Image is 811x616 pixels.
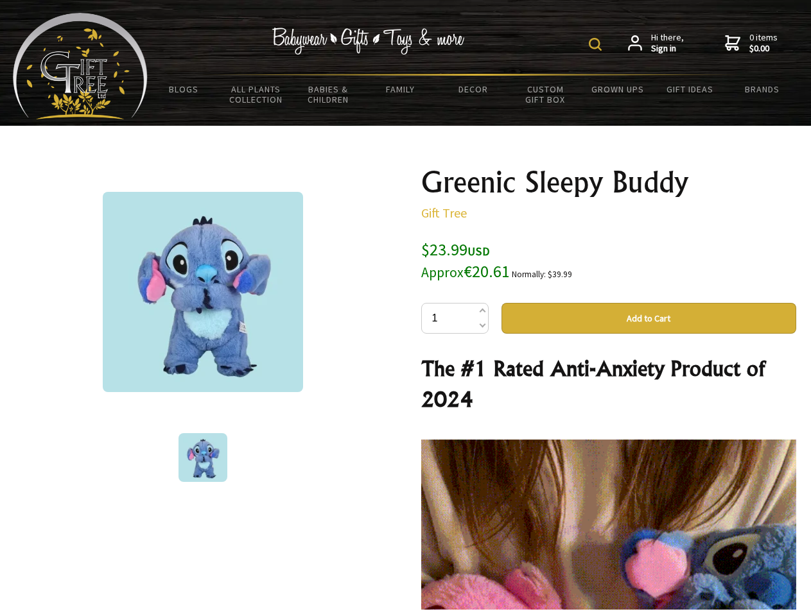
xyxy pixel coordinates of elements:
[272,28,465,55] img: Babywear - Gifts - Toys & more
[292,76,365,113] a: Babies & Children
[651,32,684,55] span: Hi there,
[725,32,778,55] a: 0 items$0.00
[726,76,799,103] a: Brands
[179,433,227,482] img: Greenic Sleepy Buddy
[512,269,572,280] small: Normally: $39.99
[509,76,582,113] a: Custom Gift Box
[467,244,490,259] span: USD
[103,192,303,392] img: Greenic Sleepy Buddy
[581,76,654,103] a: Grown Ups
[437,76,509,103] a: Decor
[365,76,437,103] a: Family
[421,205,467,221] a: Gift Tree
[651,43,684,55] strong: Sign in
[749,31,778,55] span: 0 items
[421,239,510,282] span: $23.99 €20.61
[220,76,293,113] a: All Plants Collection
[654,76,726,103] a: Gift Ideas
[148,76,220,103] a: BLOGS
[589,38,602,51] img: product search
[628,32,684,55] a: Hi there,Sign in
[421,167,796,198] h1: Greenic Sleepy Buddy
[421,355,765,412] strong: The #1 Rated Anti-Anxiety Product of 2024
[501,303,796,334] button: Add to Cart
[749,43,778,55] strong: $0.00
[13,13,148,119] img: Babyware - Gifts - Toys and more...
[421,264,464,281] small: Approx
